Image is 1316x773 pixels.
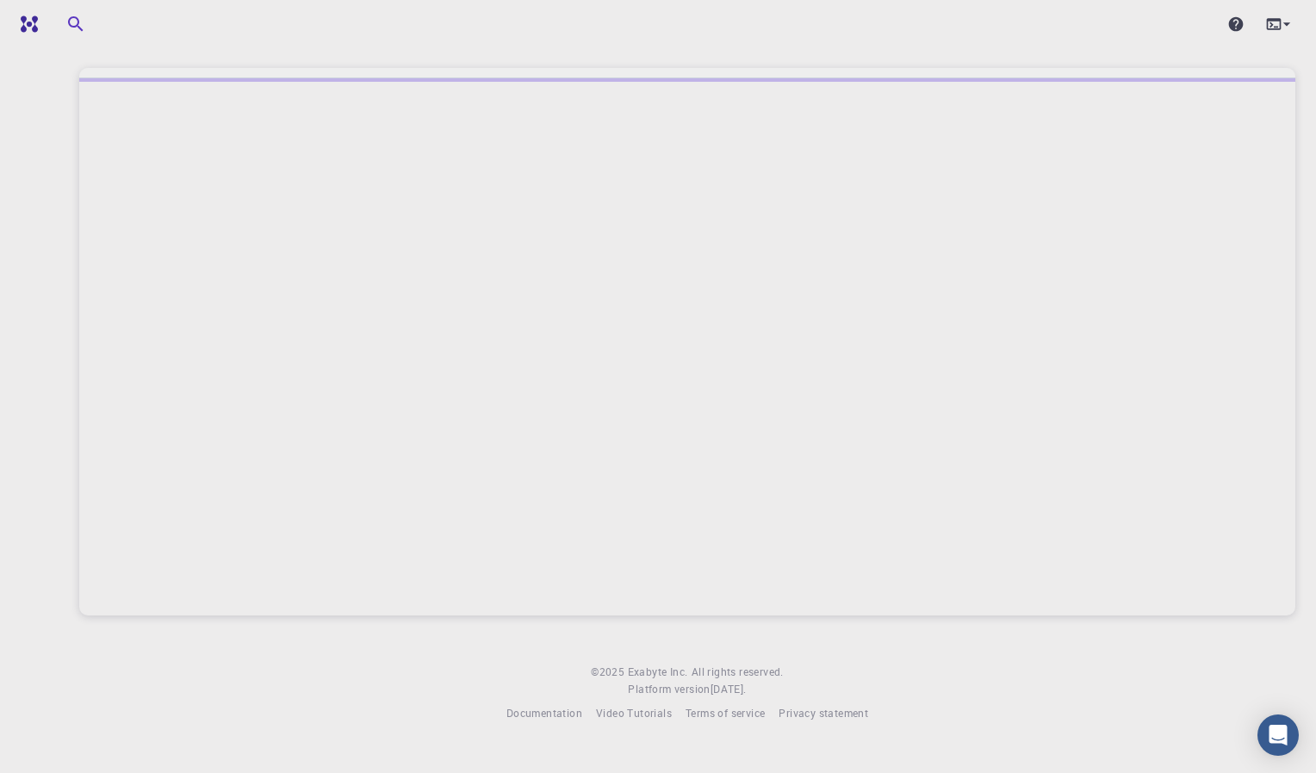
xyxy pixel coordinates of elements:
[506,705,582,722] a: Documentation
[596,706,672,720] span: Video Tutorials
[711,681,747,698] a: [DATE].
[711,682,747,696] span: [DATE] .
[628,665,688,678] span: Exabyte Inc.
[596,705,672,722] a: Video Tutorials
[628,681,710,698] span: Platform version
[686,706,765,720] span: Terms of service
[628,664,688,681] a: Exabyte Inc.
[591,664,627,681] span: © 2025
[506,706,582,720] span: Documentation
[779,705,868,722] a: Privacy statement
[686,705,765,722] a: Terms of service
[1257,714,1299,756] div: Open Intercom Messenger
[14,15,38,33] img: logo
[779,706,868,720] span: Privacy statement
[692,664,784,681] span: All rights reserved.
